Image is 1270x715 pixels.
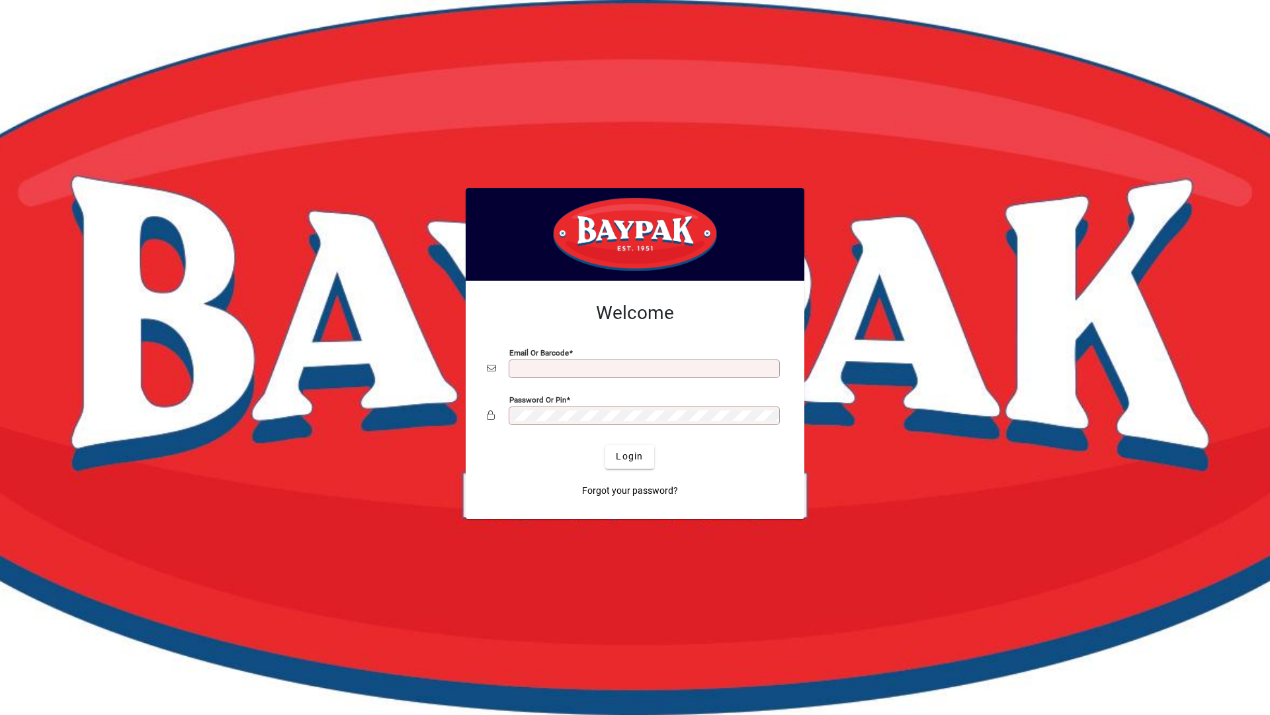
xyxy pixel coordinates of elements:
button: Login [605,445,654,469]
a: Forgot your password? [577,479,683,503]
span: Login [616,450,643,463]
h2: Welcome [487,302,783,324]
mat-label: Email or Barcode [509,348,569,357]
mat-label: Password or Pin [509,395,566,404]
span: Forgot your password? [582,484,678,498]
